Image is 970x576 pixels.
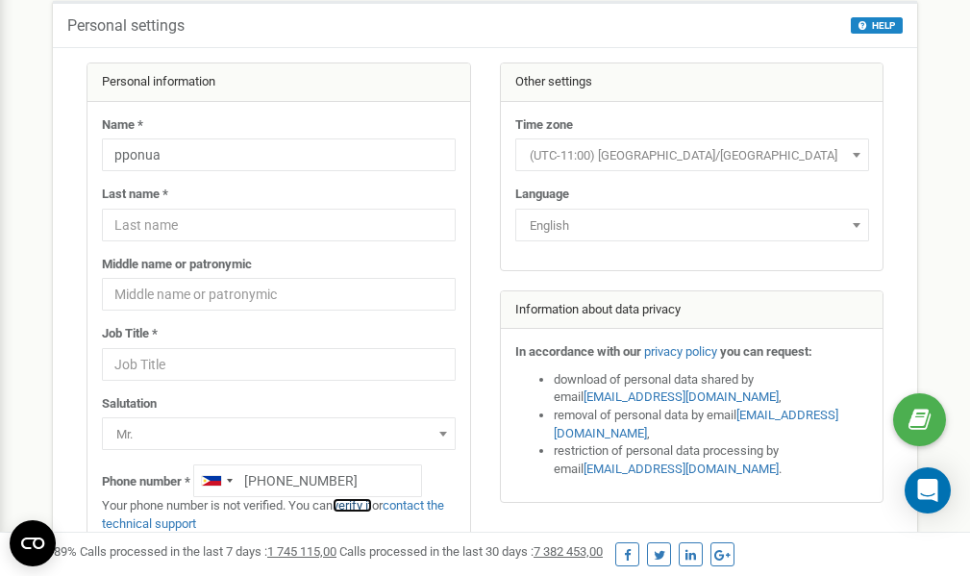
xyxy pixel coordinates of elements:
[522,142,862,169] span: (UTC-11:00) Pacific/Midway
[515,138,869,171] span: (UTC-11:00) Pacific/Midway
[333,498,372,513] a: verify it
[67,17,185,35] h5: Personal settings
[554,442,869,478] li: restriction of personal data processing by email .
[109,421,449,448] span: Mr.
[534,544,603,559] u: 7 382 453,00
[102,116,143,135] label: Name *
[102,325,158,343] label: Job Title *
[194,465,238,496] div: Telephone country code
[102,278,456,311] input: Middle name or patronymic
[554,408,838,440] a: [EMAIL_ADDRESS][DOMAIN_NAME]
[102,498,444,531] a: contact the technical support
[905,467,951,513] div: Open Intercom Messenger
[501,291,883,330] div: Information about data privacy
[102,497,456,533] p: Your phone number is not verified. You can or
[102,138,456,171] input: Name
[584,389,779,404] a: [EMAIL_ADDRESS][DOMAIN_NAME]
[515,344,641,359] strong: In accordance with our
[10,520,56,566] button: Open CMP widget
[102,256,252,274] label: Middle name or patronymic
[102,186,168,204] label: Last name *
[102,348,456,381] input: Job Title
[501,63,883,102] div: Other settings
[515,186,569,204] label: Language
[522,213,862,239] span: English
[102,417,456,450] span: Mr.
[515,209,869,241] span: English
[584,462,779,476] a: [EMAIL_ADDRESS][DOMAIN_NAME]
[554,407,869,442] li: removal of personal data by email ,
[87,63,470,102] div: Personal information
[102,473,190,491] label: Phone number *
[851,17,903,34] button: HELP
[554,371,869,407] li: download of personal data shared by email ,
[644,344,717,359] a: privacy policy
[720,344,812,359] strong: you can request:
[339,544,603,559] span: Calls processed in the last 30 days :
[267,544,336,559] u: 1 745 115,00
[102,209,456,241] input: Last name
[102,395,157,413] label: Salutation
[80,544,336,559] span: Calls processed in the last 7 days :
[193,464,422,497] input: +1-800-555-55-55
[515,116,573,135] label: Time zone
